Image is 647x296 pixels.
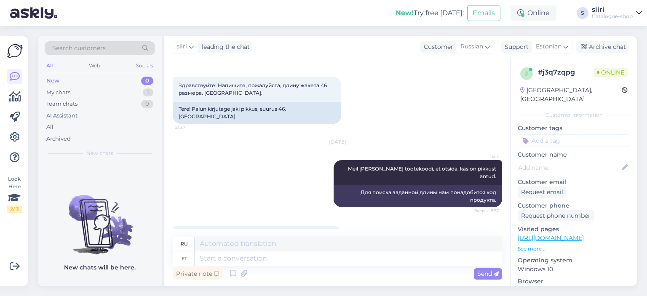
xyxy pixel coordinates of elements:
[46,77,59,85] div: New
[518,201,630,210] p: Customer phone
[511,5,556,21] div: Online
[518,256,630,265] p: Operating system
[198,43,250,51] div: leading the chat
[520,86,622,104] div: [GEOGRAPHIC_DATA], [GEOGRAPHIC_DATA]
[467,5,500,21] button: Emails
[38,180,162,256] img: No chats
[173,138,502,146] div: [DATE]
[518,265,630,274] p: Windows 10
[173,102,341,124] div: Tere! Palun kirjutage jaki pikkus, suurus 46. [GEOGRAPHIC_DATA].
[52,44,106,53] span: Search customers
[175,124,207,131] span: 21:37
[536,42,561,51] span: Estonian
[181,237,188,251] div: ru
[87,60,102,71] div: Web
[518,134,630,147] input: Add a tag
[141,77,153,85] div: 0
[518,245,630,253] p: See more ...
[396,8,464,18] div: Try free [DATE]:
[518,210,594,221] div: Request phone number
[518,150,630,159] p: Customer name
[46,123,53,131] div: All
[173,268,222,280] div: Private note
[143,88,153,97] div: 1
[46,88,70,97] div: My chats
[46,112,78,120] div: AI Assistant
[518,178,630,187] p: Customer email
[594,68,628,77] span: Online
[7,175,22,213] div: Look Here
[182,251,187,266] div: et
[460,42,483,51] span: Russian
[592,6,642,20] a: siiriCatalogue-shop
[46,100,78,108] div: Team chats
[518,111,630,119] div: Customer information
[45,60,54,71] div: All
[577,7,588,19] div: S
[518,277,630,286] p: Browser
[396,9,414,17] b: New!
[525,70,528,77] span: j
[134,60,155,71] div: Socials
[468,208,500,214] span: Seen ✓ 8:50
[518,225,630,234] p: Visited pages
[420,43,453,51] div: Customer
[518,124,630,133] p: Customer tags
[176,42,187,51] span: siiri
[518,163,620,172] input: Add name
[576,41,629,53] div: Archive chat
[179,82,328,96] span: Здравствуйте! Напишите, пожалуйста, длину жакета 46 размера. [GEOGRAPHIC_DATA].
[518,234,584,242] a: [URL][DOMAIN_NAME]
[86,149,113,157] span: New chats
[477,270,499,277] span: Send
[518,187,567,198] div: Request email
[592,13,633,20] div: Catalogue-shop
[592,6,633,13] div: siiri
[334,185,502,207] div: Для поиска заданной длины нам понадобится код продукта.
[501,43,529,51] div: Support
[348,165,497,179] span: Meil [PERSON_NAME] tootekoodi, et otsida, kas on pikkust antud.
[64,263,136,272] p: New chats will be here.
[7,43,23,59] img: Askly Logo
[7,205,22,213] div: 2 / 3
[538,67,594,77] div: # j3q7zqpg
[141,100,153,108] div: 0
[468,153,500,160] span: siiri
[46,135,71,143] div: Archived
